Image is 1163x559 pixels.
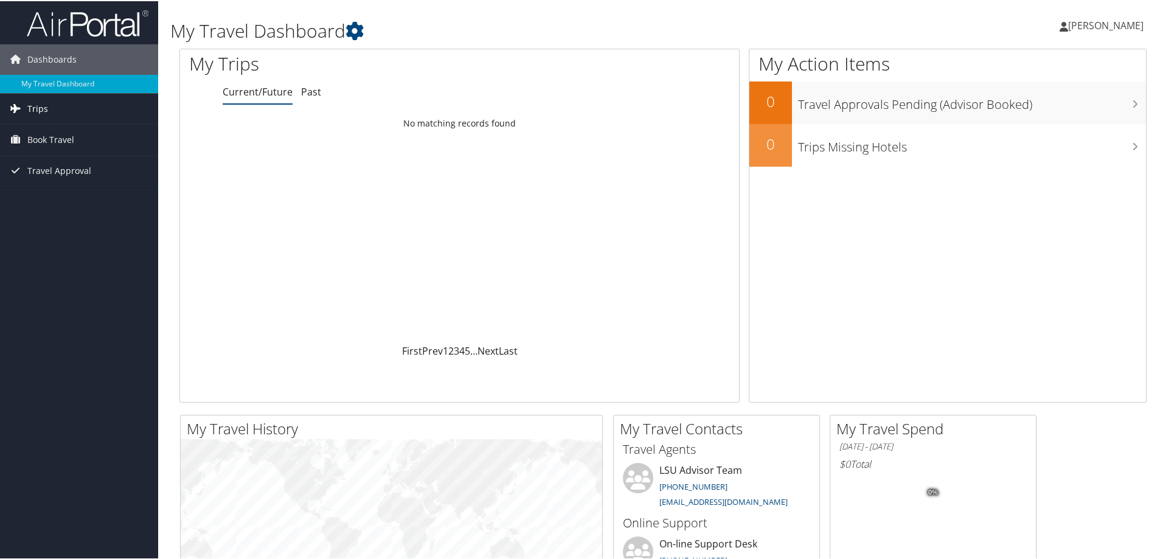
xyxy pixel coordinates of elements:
[470,343,477,356] span: …
[839,456,850,470] span: $0
[448,343,454,356] a: 2
[749,50,1146,75] h1: My Action Items
[27,43,77,74] span: Dashboards
[223,84,293,97] a: Current/Future
[465,343,470,356] a: 5
[402,343,422,356] a: First
[749,123,1146,165] a: 0Trips Missing Hotels
[623,513,810,530] h3: Online Support
[454,343,459,356] a: 3
[749,133,792,153] h2: 0
[836,417,1036,438] h2: My Travel Spend
[301,84,321,97] a: Past
[422,343,443,356] a: Prev
[620,417,819,438] h2: My Travel Contacts
[798,131,1146,155] h3: Trips Missing Hotels
[170,17,827,43] h1: My Travel Dashboard
[928,488,938,495] tspan: 0%
[189,50,497,75] h1: My Trips
[27,92,48,123] span: Trips
[499,343,518,356] a: Last
[839,456,1027,470] h6: Total
[187,417,602,438] h2: My Travel History
[459,343,465,356] a: 4
[749,80,1146,123] a: 0Travel Approvals Pending (Advisor Booked)
[798,89,1146,112] h3: Travel Approvals Pending (Advisor Booked)
[617,462,816,512] li: LSU Advisor Team
[839,440,1027,451] h6: [DATE] - [DATE]
[1068,18,1144,31] span: [PERSON_NAME]
[27,155,91,185] span: Travel Approval
[1060,6,1156,43] a: [PERSON_NAME]
[659,495,788,506] a: [EMAIL_ADDRESS][DOMAIN_NAME]
[749,90,792,111] h2: 0
[180,111,739,133] td: No matching records found
[659,480,727,491] a: [PHONE_NUMBER]
[477,343,499,356] a: Next
[27,8,148,36] img: airportal-logo.png
[27,123,74,154] span: Book Travel
[443,343,448,356] a: 1
[623,440,810,457] h3: Travel Agents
